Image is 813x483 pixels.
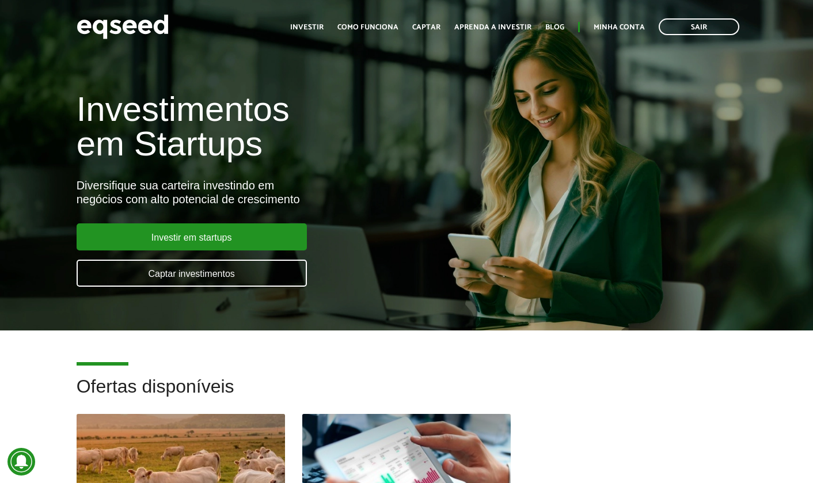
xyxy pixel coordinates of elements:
a: Sair [659,18,739,35]
a: Captar [412,24,440,31]
h1: Investimentos em Startups [77,92,466,161]
a: Como funciona [337,24,398,31]
div: Diversifique sua carteira investindo em negócios com alto potencial de crescimento [77,178,466,206]
a: Captar investimentos [77,260,307,287]
a: Aprenda a investir [454,24,531,31]
a: Blog [545,24,564,31]
h2: Ofertas disponíveis [77,376,737,414]
a: Investir em startups [77,223,307,250]
a: Investir [290,24,324,31]
img: EqSeed [77,12,169,42]
a: Minha conta [594,24,645,31]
